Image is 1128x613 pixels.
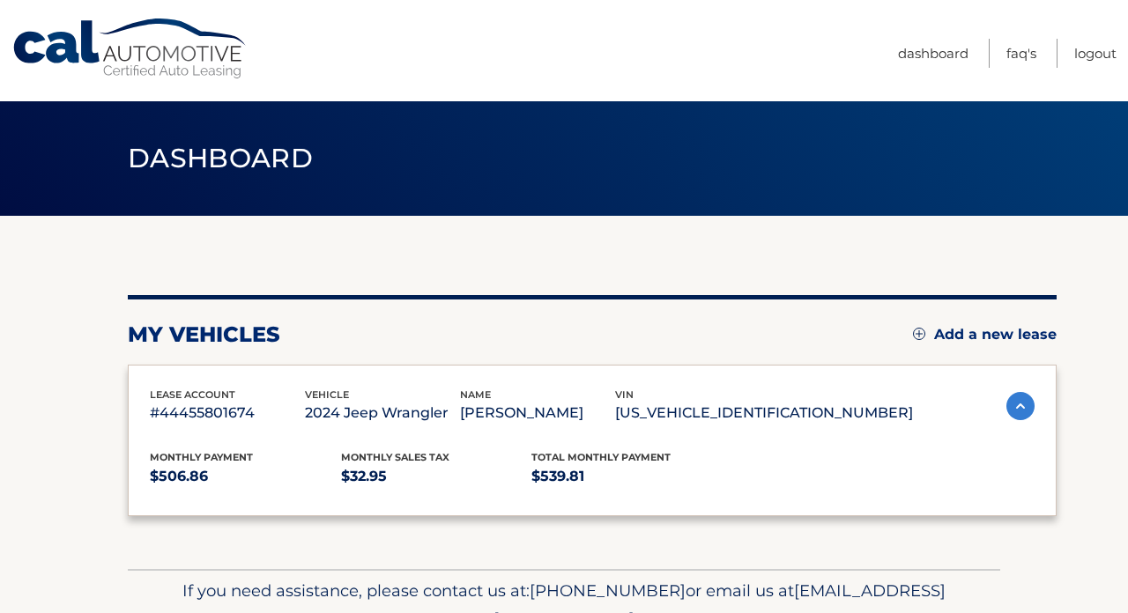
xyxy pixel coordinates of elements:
[150,451,253,463] span: Monthly Payment
[341,464,532,489] p: $32.95
[460,401,615,425] p: [PERSON_NAME]
[1006,39,1036,68] a: FAQ's
[305,388,349,401] span: vehicle
[913,328,925,340] img: add.svg
[615,401,913,425] p: [US_VEHICLE_IDENTIFICATION_NUMBER]
[913,326,1057,343] a: Add a new lease
[305,401,460,425] p: 2024 Jeep Wrangler
[150,464,341,489] p: $506.86
[11,18,249,80] a: Cal Automotive
[460,388,491,401] span: name
[150,388,235,401] span: lease account
[1006,392,1035,420] img: accordion-active.svg
[531,451,671,463] span: Total Monthly Payment
[531,464,723,489] p: $539.81
[530,580,686,601] span: [PHONE_NUMBER]
[615,388,634,401] span: vin
[898,39,968,68] a: Dashboard
[341,451,449,463] span: Monthly sales Tax
[128,142,313,174] span: Dashboard
[128,321,280,348] h2: my vehicles
[1074,39,1117,68] a: Logout
[150,401,305,425] p: #44455801674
